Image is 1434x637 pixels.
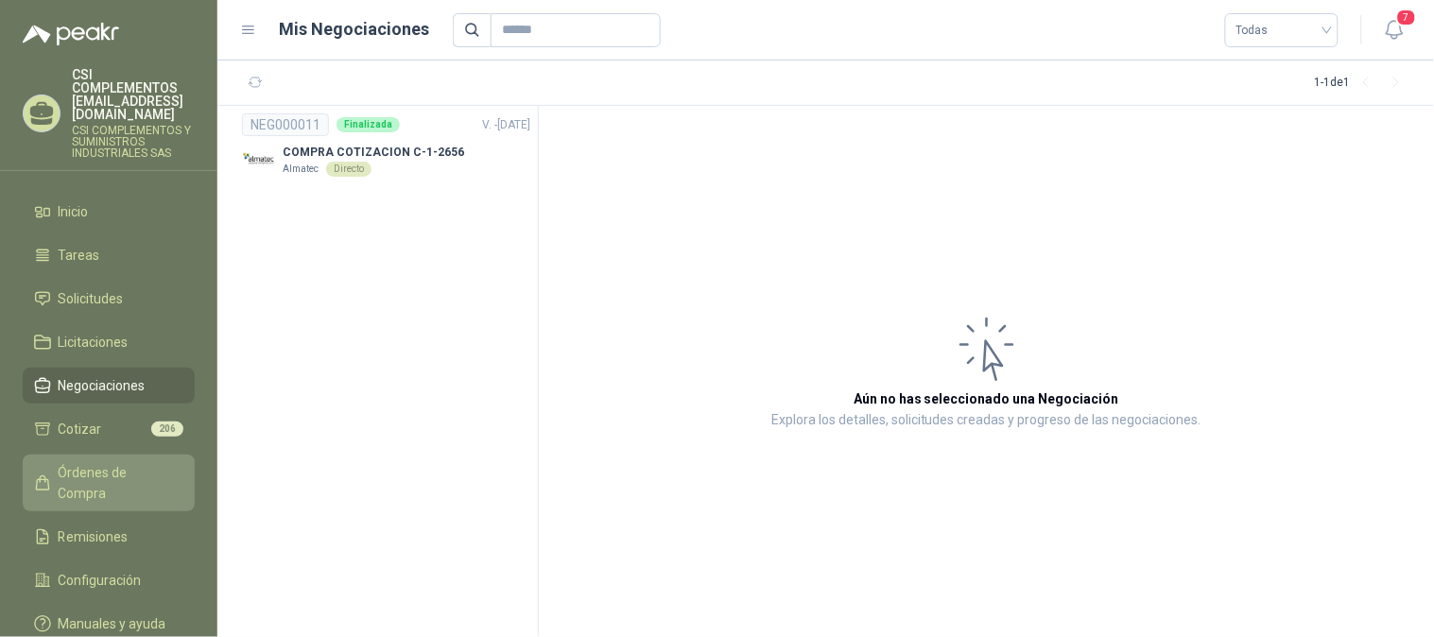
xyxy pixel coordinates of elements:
[59,613,166,634] span: Manuales y ayuda
[151,422,183,437] span: 206
[23,562,195,598] a: Configuración
[72,125,195,159] p: CSI COMPLEMENTOS Y SUMINISTROS INDUSTRIALES SAS
[23,411,195,447] a: Cotizar206
[23,324,195,360] a: Licitaciones
[59,526,129,547] span: Remisiones
[280,16,430,43] h1: Mis Negociaciones
[23,237,195,273] a: Tareas
[326,162,371,177] div: Directo
[771,409,1201,432] p: Explora los detalles, solicitudes creadas y progreso de las negociaciones.
[1396,9,1417,26] span: 7
[482,118,530,131] span: V. - [DATE]
[59,375,146,396] span: Negociaciones
[1315,68,1411,98] div: 1 - 1 de 1
[59,332,129,353] span: Licitaciones
[242,113,530,177] a: NEG000011FinalizadaV. -[DATE] Company LogoCOMPRA COTIZACION C-1-2656AlmatecDirecto
[59,201,89,222] span: Inicio
[854,388,1119,409] h3: Aún no has seleccionado una Negociación
[242,144,275,177] img: Company Logo
[59,245,100,266] span: Tareas
[23,519,195,555] a: Remisiones
[283,162,319,177] p: Almatec
[23,194,195,230] a: Inicio
[72,68,195,121] p: CSI COMPLEMENTOS [EMAIL_ADDRESS][DOMAIN_NAME]
[23,23,119,45] img: Logo peakr
[23,455,195,511] a: Órdenes de Compra
[59,419,102,439] span: Cotizar
[59,288,124,309] span: Solicitudes
[23,281,195,317] a: Solicitudes
[1236,16,1327,44] span: Todas
[283,144,464,162] p: COMPRA COTIZACION C-1-2656
[23,368,195,404] a: Negociaciones
[337,117,400,132] div: Finalizada
[1377,13,1411,47] button: 7
[242,113,329,136] div: NEG000011
[59,570,142,591] span: Configuración
[59,462,177,504] span: Órdenes de Compra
